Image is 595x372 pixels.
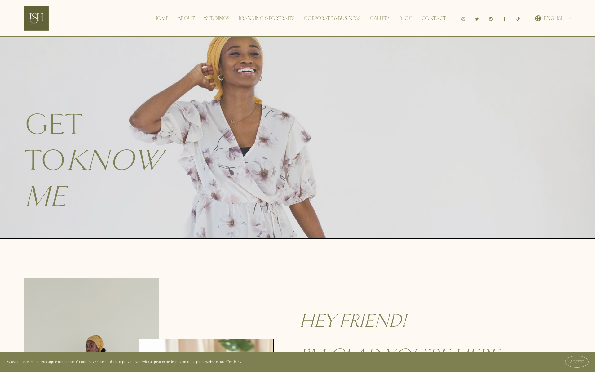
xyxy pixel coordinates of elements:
[24,143,168,214] em: know me
[421,13,446,23] a: Contact
[239,13,295,23] a: Branding & Portraits
[299,309,406,332] em: Hey Friend!
[488,16,493,21] a: Pinterest
[502,16,507,21] a: Facebook
[535,13,571,23] div: language picker
[565,356,589,368] button: Accept
[204,13,230,23] a: Weddings
[178,13,195,23] a: About
[516,16,520,21] a: TikTok
[475,16,479,21] a: Twitter
[24,6,49,31] img: Ish Picturesque
[153,13,169,23] a: Home
[299,344,503,367] em: I’m glad you’re here.
[304,13,361,23] a: Corporate & Business
[6,359,242,365] p: By using this website, you agree to our use of cookies. We use cookies to provide you with a grea...
[570,360,584,364] span: Accept
[24,107,168,214] span: Get to
[370,13,390,23] a: Gallery
[399,13,413,23] a: Blog
[544,14,565,23] span: English
[461,16,466,21] a: Instagram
